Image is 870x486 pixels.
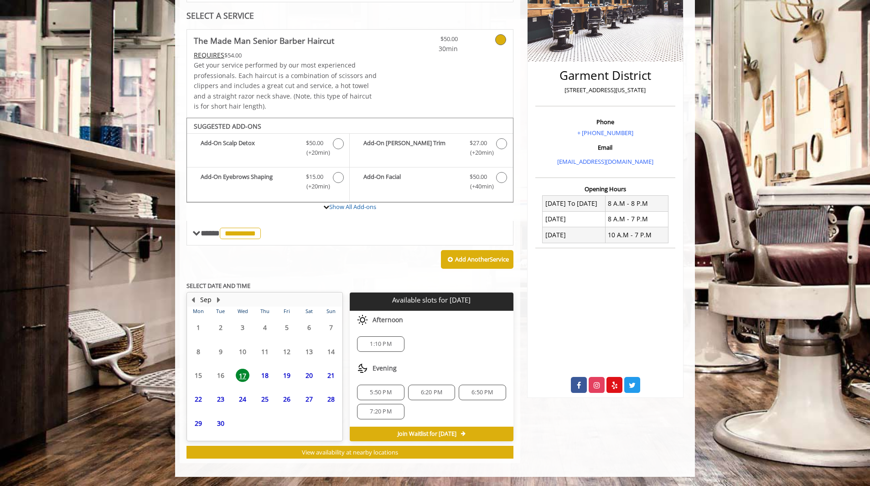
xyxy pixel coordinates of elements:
td: [DATE] To [DATE] [543,196,606,211]
span: $27.00 [470,138,487,148]
td: Select day28 [320,387,342,411]
td: Select day27 [298,387,320,411]
a: [EMAIL_ADDRESS][DOMAIN_NAME] [557,157,653,166]
h3: Phone [538,119,673,125]
b: Add Another Service [455,255,509,263]
span: 30 [214,417,228,430]
span: 23 [214,392,228,406]
th: Sun [320,307,342,316]
span: Join Waitlist for [DATE] [398,430,456,438]
td: Select day22 [187,387,209,411]
p: Available slots for [DATE] [353,296,509,304]
button: Add AnotherService [441,250,513,269]
td: Select day26 [276,387,298,411]
div: 6:20 PM [408,385,455,400]
b: Add-On Facial [363,172,460,191]
h3: Opening Hours [535,186,675,192]
span: 24 [236,392,249,406]
b: Add-On Eyebrows Shaping [201,172,297,191]
span: 27 [302,392,316,406]
h3: Email [538,144,673,151]
div: 5:50 PM [357,385,404,400]
button: Previous Month [189,295,197,305]
span: 17 [236,369,249,382]
a: + [PHONE_NUMBER] [577,129,633,137]
label: Add-On Eyebrows Shaping [192,172,345,193]
span: 22 [192,392,205,406]
b: Add-On Scalp Detox [201,138,297,157]
td: Select day30 [209,411,231,435]
span: 25 [258,392,272,406]
td: 10 A.M - 7 P.M [605,227,668,243]
h2: Garment District [538,69,673,82]
td: Select day23 [209,387,231,411]
th: Sat [298,307,320,316]
span: $50.00 [306,138,323,148]
td: Select day17 [232,363,254,387]
td: 8 A.M - 7 P.M [605,211,668,227]
button: View availability at nearby locations [186,446,513,459]
div: 7:20 PM [357,404,404,419]
span: 6:20 PM [421,389,442,396]
div: 6:50 PM [459,385,506,400]
span: 29 [192,417,205,430]
button: Sep [200,295,212,305]
span: 1:10 PM [370,340,391,348]
label: Add-On Facial [354,172,508,193]
span: (+20min ) [465,148,492,157]
label: Add-On Beard Trim [354,138,508,160]
a: Show All Add-ons [329,203,376,211]
b: SELECT DATE AND TIME [186,282,250,290]
p: Get your service performed by our most experienced professionals. Each haircut is a combination o... [194,60,377,111]
td: Select day21 [320,363,342,387]
td: 8 A.M - 8 P.M [605,196,668,211]
span: 26 [280,392,294,406]
td: Select day25 [254,387,275,411]
span: 18 [258,369,272,382]
b: Add-On [PERSON_NAME] Trim [363,138,460,157]
span: 20 [302,369,316,382]
td: Select day18 [254,363,275,387]
span: 5:50 PM [370,389,391,396]
img: evening slots [357,363,368,374]
td: Select day24 [232,387,254,411]
span: 6:50 PM [471,389,493,396]
th: Thu [254,307,275,316]
span: $15.00 [306,172,323,182]
th: Fri [276,307,298,316]
th: Tue [209,307,231,316]
td: [DATE] [543,227,606,243]
label: Add-On Scalp Detox [192,138,345,160]
span: 28 [324,392,338,406]
span: Afternoon [373,316,403,324]
button: Next Month [215,295,222,305]
b: The Made Man Senior Barber Haircut [194,34,334,47]
a: $50.00 [404,30,458,54]
div: SELECT A SERVICE [186,11,513,20]
td: Select day19 [276,363,298,387]
span: View availability at nearby locations [302,448,398,456]
span: Evening [373,365,397,372]
td: Select day29 [187,411,209,435]
span: 7:20 PM [370,408,391,415]
div: 1:10 PM [357,336,404,352]
b: SUGGESTED ADD-ONS [194,122,261,131]
td: [DATE] [543,211,606,227]
th: Wed [232,307,254,316]
span: $50.00 [470,172,487,182]
td: Select day20 [298,363,320,387]
span: (+20min ) [301,148,328,157]
span: 30min [404,44,458,54]
span: 21 [324,369,338,382]
span: (+40min ) [465,182,492,191]
span: 19 [280,369,294,382]
p: [STREET_ADDRESS][US_STATE] [538,85,673,95]
div: $54.00 [194,50,377,60]
div: The Made Man Senior Barber Haircut Add-onS [186,118,513,203]
span: (+20min ) [301,182,328,191]
img: afternoon slots [357,314,368,325]
th: Mon [187,307,209,316]
span: This service needs some Advance to be paid before we block your appointment [194,51,224,59]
